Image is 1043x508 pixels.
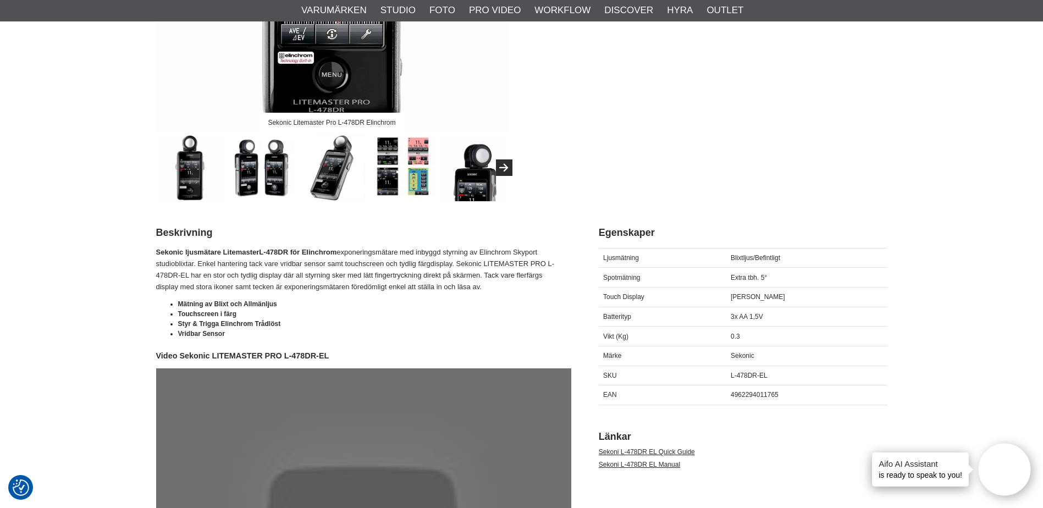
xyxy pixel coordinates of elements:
[178,320,281,328] strong: Styr & Trigga Elinchrom Trådlöst
[603,333,628,340] span: Vikt (Kg)
[731,254,780,262] span: Blixtljus/Befintligt
[157,135,223,201] img: Sekonic Litemaster Pro L-478DR Elinchrom
[469,3,521,18] a: Pro Video
[707,3,743,18] a: Outlet
[731,372,768,379] span: L-478DR-EL
[496,159,512,176] button: Next
[440,135,507,201] img: Vridbar sensor förenklar avläsning under mätning
[178,310,236,318] strong: Touchscreen i färg
[879,458,962,470] h4: Aifo AI Assistant
[604,3,653,18] a: Discover
[667,3,693,18] a: Hyra
[13,479,29,496] img: Revisit consent button
[603,274,640,281] span: Spotmätning
[872,452,969,487] div: is ready to speak to you!
[731,274,767,281] span: Extra tbh. 5°
[603,293,644,301] span: Touch Display
[301,3,367,18] a: Varumärken
[299,135,365,201] img: Touch färgdisplay ger enkel hantering
[380,3,416,18] a: Studio
[228,135,294,201] img: Både triggning och styrning av Elinchrom blixtar
[603,391,617,399] span: EAN
[156,248,260,256] strong: Sekonic ljusmätare Litemaster
[13,478,29,498] button: Samtyckesinställningar
[178,300,277,308] strong: Mätning av Blixt och Allmänljus
[731,293,785,301] span: [PERSON_NAME]
[599,448,695,456] a: Sekoni L-478DR EL Quick Guide
[599,461,680,468] a: Sekoni L-478DR EL Manual
[731,333,740,340] span: 0.3
[599,226,887,240] h2: Egenskaper
[599,430,887,444] h2: Länkar
[603,254,639,262] span: Ljusmätning
[603,352,621,360] span: Märke
[534,3,591,18] a: Workflow
[603,313,631,321] span: Batterityp
[156,350,571,361] h4: Video Sekonic LITEMASTER PRO L-478DR-EL
[429,3,455,18] a: Foto
[259,113,405,132] div: Sekonic Litemaster Pro L-478DR Elinchrom
[369,135,436,201] img: Tydlig display i flerfärg ger enkel hantering
[156,247,571,292] p: exponeringsmätare med inbyggd styrning av Elinchrom Skyport studioblixtar. Enkel hantering tack v...
[603,372,617,379] span: SKU
[178,330,225,338] strong: Vridbar Sensor
[731,391,779,399] span: 4962294011765
[731,313,763,321] span: 3x AA 1,5V
[731,352,754,360] span: Sekonic
[156,226,571,240] h2: Beskrivning
[259,248,336,256] strong: L-478DR för Elinchrom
